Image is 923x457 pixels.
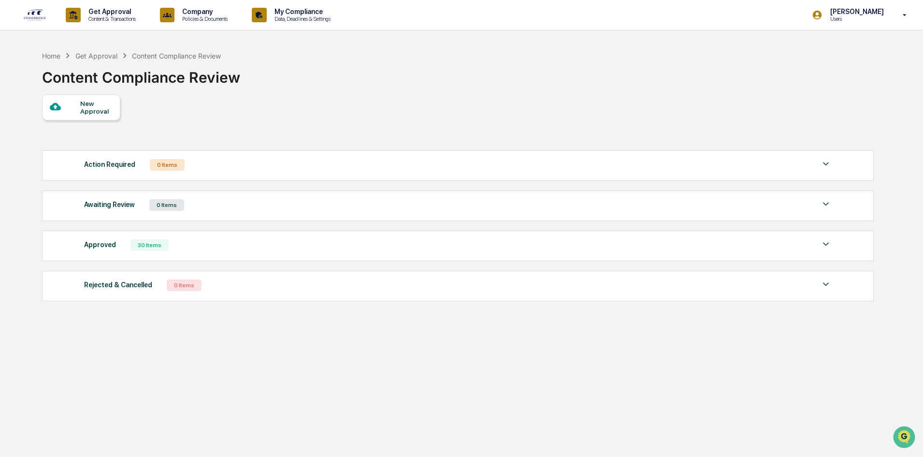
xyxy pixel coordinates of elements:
[19,140,61,150] span: Data Lookup
[33,74,159,84] div: Start new chat
[84,238,116,251] div: Approved
[820,158,832,170] img: caret
[66,118,124,135] a: 🗄️Attestations
[81,8,141,15] p: Get Approval
[42,61,240,86] div: Content Compliance Review
[820,198,832,210] img: caret
[84,198,135,211] div: Awaiting Review
[42,52,60,60] div: Home
[23,9,46,21] img: logo
[75,52,117,60] div: Get Approval
[96,164,117,171] span: Pylon
[150,159,185,171] div: 0 Items
[10,141,17,149] div: 🔎
[174,8,232,15] p: Company
[10,123,17,131] div: 🖐️
[80,122,120,132] span: Attestations
[130,239,169,251] div: 30 Items
[6,118,66,135] a: 🖐️Preclearance
[84,279,152,291] div: Rejected & Cancelled
[149,199,184,211] div: 0 Items
[19,122,62,132] span: Preclearance
[84,158,135,171] div: Action Required
[822,15,889,22] p: Users
[80,100,113,115] div: New Approval
[892,425,918,451] iframe: Open customer support
[10,20,176,36] p: How can we help?
[164,77,176,88] button: Start new chat
[822,8,889,15] p: [PERSON_NAME]
[132,52,221,60] div: Content Compliance Review
[820,238,832,250] img: caret
[68,163,117,171] a: Powered byPylon
[81,15,141,22] p: Content & Transactions
[10,74,27,91] img: 1746055101610-c473b297-6a78-478c-a979-82029cc54cd1
[267,8,335,15] p: My Compliance
[33,84,122,91] div: We're available if you need us!
[267,15,335,22] p: Data, Deadlines & Settings
[174,15,232,22] p: Policies & Documents
[6,136,65,154] a: 🔎Data Lookup
[820,279,832,290] img: caret
[167,280,202,291] div: 0 Items
[70,123,78,131] div: 🗄️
